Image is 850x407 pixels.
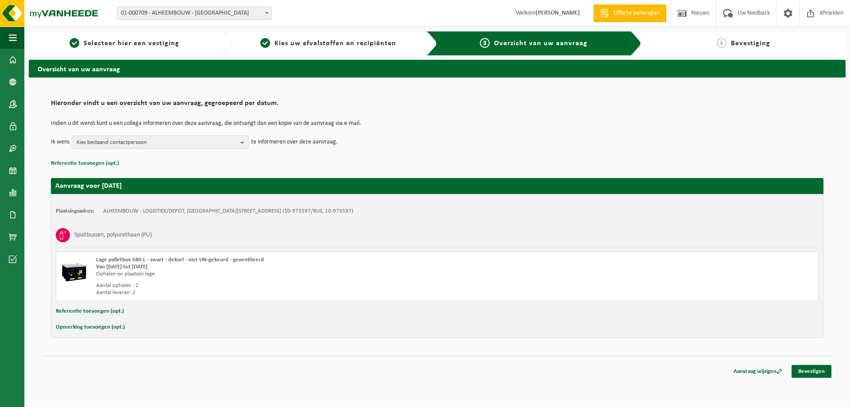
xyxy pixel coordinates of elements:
button: Referentie toevoegen (opt.) [51,158,119,169]
a: 1Selecteer hier een vestiging [33,38,215,49]
a: 2Kies uw afvalstoffen en recipiënten [237,38,419,49]
button: Referentie toevoegen (opt.) [56,306,124,317]
p: Indien u dit wenst kunt u een collega informeren over deze aanvraag, die ontvangt dan een kopie v... [51,120,823,127]
span: 2 [260,38,270,48]
p: Ik wens [51,136,70,149]
span: 3 [480,38,490,48]
span: Lage palletbox 680 L - zwart - deksel - niet UN-gekeurd - geventileerd [96,257,264,263]
span: Kies bestaand contactpersoon [77,136,237,149]
div: Aantal leveren: 2 [96,289,473,296]
img: PB-LB-0680-HPE-BK-11.png [61,256,87,283]
strong: [PERSON_NAME] [536,10,580,16]
button: Opmerking toevoegen (opt.) [56,322,125,333]
a: Aanvraag wijzigen [727,365,789,378]
button: Kies bestaand contactpersoon [72,136,249,149]
span: Overzicht van uw aanvraag [494,40,587,47]
h2: Overzicht van uw aanvraag [29,60,846,77]
span: 01-000709 - ALHEEMBOUW - OOSTNIEUWKERKE [117,7,271,19]
strong: Van [DATE] tot [DATE] [96,264,147,270]
div: Aantal ophalen : 2 [96,282,473,289]
h2: Hieronder vindt u een overzicht van uw aanvraag, gegroepeerd per datum. [51,100,823,112]
span: Selecteer hier een vestiging [84,40,179,47]
a: Offerte aanvragen [593,4,666,22]
div: Ophalen en plaatsen lege [96,271,473,278]
span: Bevestiging [731,40,770,47]
span: 4 [717,38,726,48]
span: 1 [70,38,79,48]
td: ALHEEMBOUW - LOGISTIEK/DEPOT, [GEOGRAPHIC_DATA][STREET_ADDRESS] (10-973597/BUS, 10-973597) [103,208,353,215]
span: Kies uw afvalstoffen en recipiënten [274,40,396,47]
h3: Spuitbussen, polyurethaan (PU) [74,228,152,242]
span: Offerte aanvragen [611,9,662,18]
span: 01-000709 - ALHEEMBOUW - OOSTNIEUWKERKE [117,7,272,20]
a: Bevestigen [792,365,831,378]
strong: Plaatsingsadres: [56,208,94,214]
strong: Aanvraag voor [DATE] [55,182,122,190]
p: te informeren over deze aanvraag. [251,136,338,149]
